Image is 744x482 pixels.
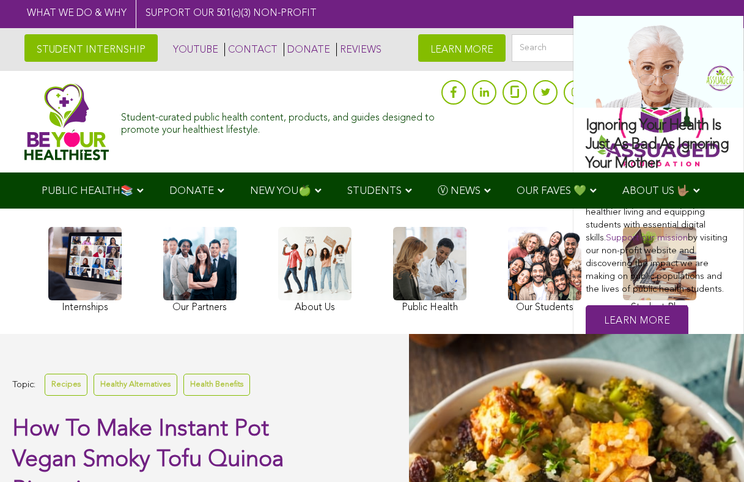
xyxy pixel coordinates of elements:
span: STUDENTS [347,186,402,196]
a: DONATE [284,43,330,56]
a: REVIEWS [336,43,381,56]
iframe: Chat Widget [683,423,744,482]
input: Search [512,34,720,62]
a: Learn More [586,305,688,338]
span: ABOUT US 🤟🏽 [622,186,690,196]
img: glassdoor [510,86,519,98]
span: DONATE [169,186,214,196]
a: STUDENT INTERNSHIP [24,34,158,62]
div: Navigation Menu [24,172,721,209]
span: NEW YOU🍏 [250,186,311,196]
img: Assuaged [24,83,109,160]
a: Healthy Alternatives [94,374,177,395]
span: OUR FAVES 💚 [517,186,586,196]
a: Recipes [45,374,87,395]
span: Topic: [12,377,35,393]
a: YOUTUBE [170,43,218,56]
span: PUBLIC HEALTH📚 [42,186,133,196]
a: LEARN MORE [418,34,506,62]
div: Student-curated public health content, products, and guides designed to promote your healthiest l... [121,106,435,136]
a: CONTACT [224,43,278,56]
span: Ⓥ NEWS [438,186,481,196]
a: Health Benefits [183,374,250,395]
